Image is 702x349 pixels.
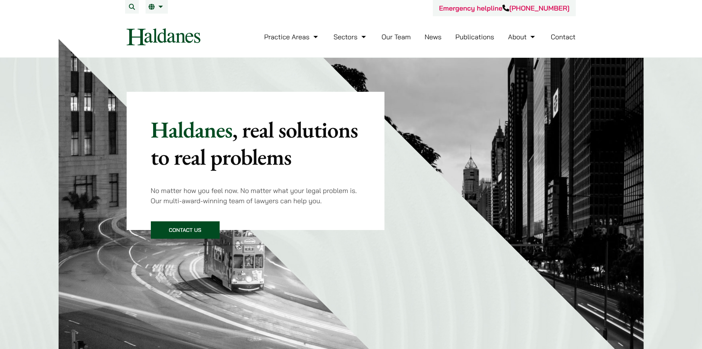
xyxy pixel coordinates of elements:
a: Contact [551,32,576,41]
a: About [508,32,537,41]
a: Sectors [333,32,367,41]
a: EN [149,4,165,10]
a: Publications [456,32,494,41]
mark: , real solutions to real problems [151,115,358,171]
a: Contact Us [151,221,220,239]
a: News [425,32,442,41]
p: Haldanes [151,116,361,170]
p: No matter how you feel now. No matter what your legal problem is. Our multi-award-winning team of... [151,185,361,206]
a: Practice Areas [264,32,320,41]
a: Emergency helpline[PHONE_NUMBER] [439,4,569,12]
img: Logo of Haldanes [127,28,200,45]
a: Our Team [381,32,411,41]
